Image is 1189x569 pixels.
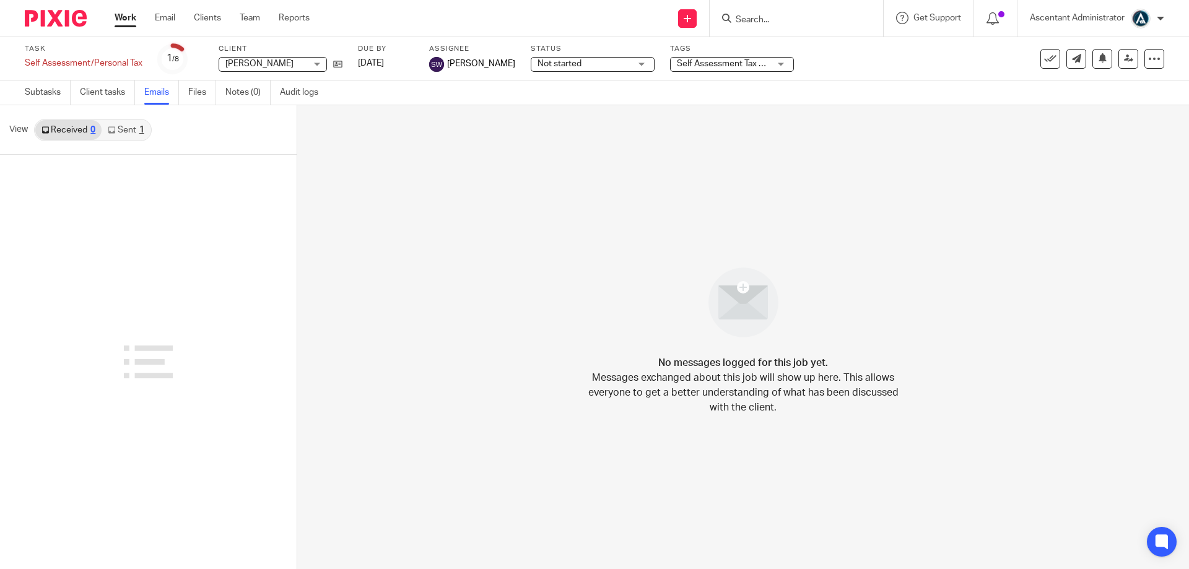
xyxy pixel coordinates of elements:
a: Emails [144,80,179,105]
span: [PERSON_NAME] [447,58,515,70]
span: [PERSON_NAME] [225,59,294,68]
a: Notes (0) [225,80,271,105]
a: Email [155,12,175,24]
img: Pixie [25,10,87,27]
label: Status [531,44,655,54]
span: Self Assessment Tax Return [677,59,785,68]
a: Subtasks [25,80,71,105]
label: Tags [670,44,794,54]
a: Files [188,80,216,105]
div: 0 [90,126,95,134]
a: Sent1 [102,120,150,140]
a: Clients [194,12,221,24]
span: Get Support [913,14,961,22]
p: Messages exchanged about this job will show up here. This allows everyone to get a better underst... [579,370,907,415]
img: svg%3E [429,57,444,72]
label: Client [219,44,342,54]
label: Task [25,44,142,54]
span: [DATE] [358,59,384,67]
label: Due by [358,44,414,54]
span: Not started [538,59,581,68]
a: Audit logs [280,80,328,105]
div: 1 [167,51,179,66]
a: Team [240,12,260,24]
a: Reports [279,12,310,24]
img: Ascentant%20Round%20Only.png [1131,9,1151,28]
span: View [9,123,28,136]
p: Ascentant Administrator [1030,12,1125,24]
div: 1 [139,126,144,134]
input: Search [734,15,846,26]
a: Client tasks [80,80,135,105]
div: Self Assessment/Personal Tax [25,57,142,69]
h4: No messages logged for this job yet. [658,355,828,370]
small: /8 [172,56,179,63]
a: Work [115,12,136,24]
img: image [700,259,786,345]
a: Received0 [35,120,102,140]
label: Assignee [429,44,515,54]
